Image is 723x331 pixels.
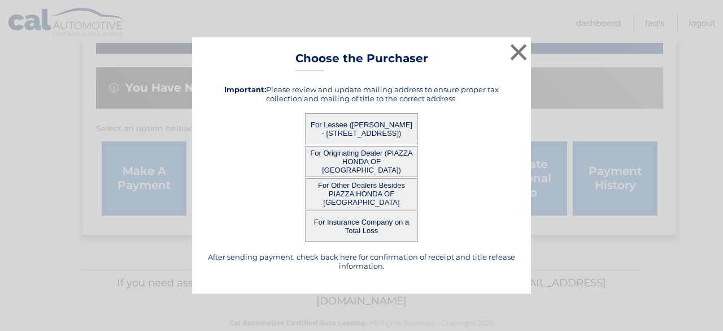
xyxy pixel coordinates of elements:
[295,51,428,71] h3: Choose the Purchaser
[305,210,418,242] button: For Insurance Company on a Total Loss
[305,146,418,177] button: For Originating Dealer (PIAZZA HONDA OF [GEOGRAPHIC_DATA])
[224,85,266,94] strong: Important:
[305,113,418,144] button: For Lessee ([PERSON_NAME] - [STREET_ADDRESS])
[305,178,418,209] button: For Other Dealers Besides PIAZZA HONDA OF [GEOGRAPHIC_DATA]
[507,41,530,63] button: ×
[206,85,517,103] h5: Please review and update mailing address to ensure proper tax collection and mailing of title to ...
[206,252,517,270] h5: After sending payment, check back here for confirmation of receipt and title release information.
